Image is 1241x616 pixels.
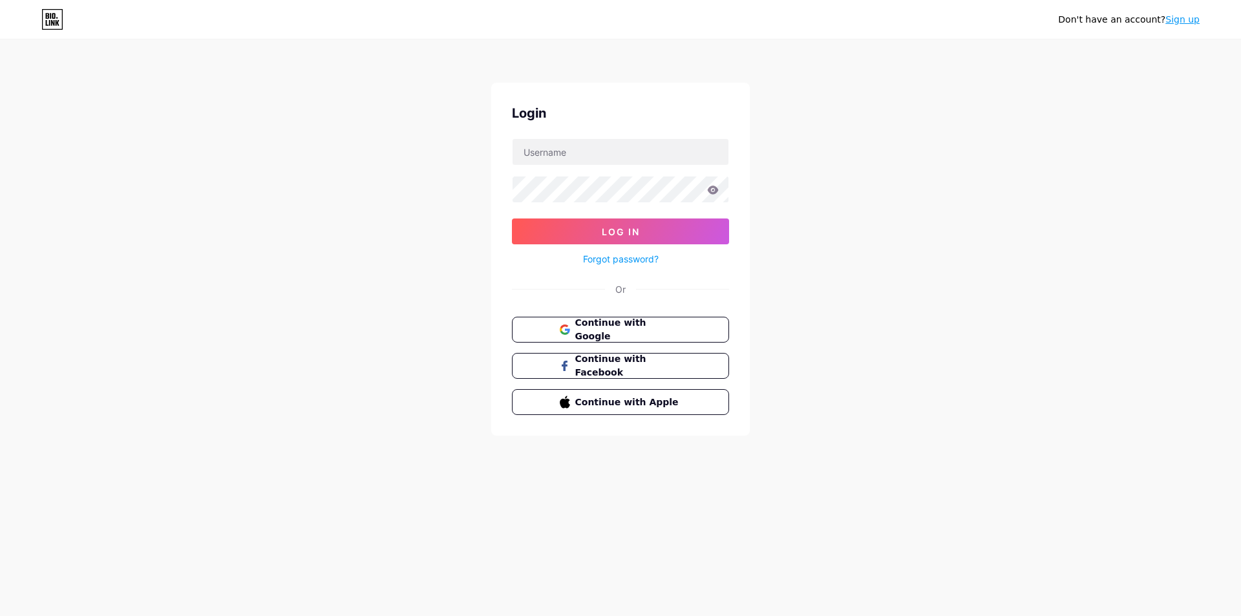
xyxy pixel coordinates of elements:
[512,103,729,123] div: Login
[512,218,729,244] button: Log In
[575,316,682,343] span: Continue with Google
[512,353,729,379] button: Continue with Facebook
[512,317,729,343] button: Continue with Google
[602,226,640,237] span: Log In
[575,352,682,379] span: Continue with Facebook
[583,252,659,266] a: Forgot password?
[615,282,626,296] div: Or
[513,139,728,165] input: Username
[512,389,729,415] button: Continue with Apple
[1058,13,1200,27] div: Don't have an account?
[1165,14,1200,25] a: Sign up
[575,396,682,409] span: Continue with Apple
